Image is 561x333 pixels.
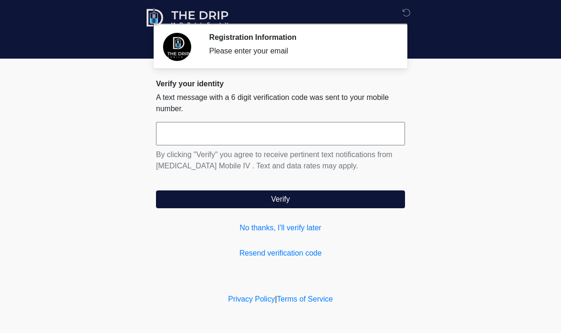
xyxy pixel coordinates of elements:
a: Privacy Policy [228,295,275,303]
a: Terms of Service [277,295,333,303]
div: Please enter your email [209,45,391,57]
img: Agent Avatar [163,33,191,61]
p: By clicking "Verify" you agree to receive pertinent text notifications from [MEDICAL_DATA] Mobile... [156,149,405,172]
a: | [275,295,277,303]
img: The Drip Mobile IV Logo [147,7,229,28]
h2: Registration Information [209,33,391,42]
h2: Verify your identity [156,79,405,88]
button: Verify [156,190,405,208]
a: No thanks, I'll verify later [156,222,405,234]
a: Resend verification code [156,248,405,259]
p: A text message with a 6 digit verification code was sent to your mobile number. [156,92,405,114]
